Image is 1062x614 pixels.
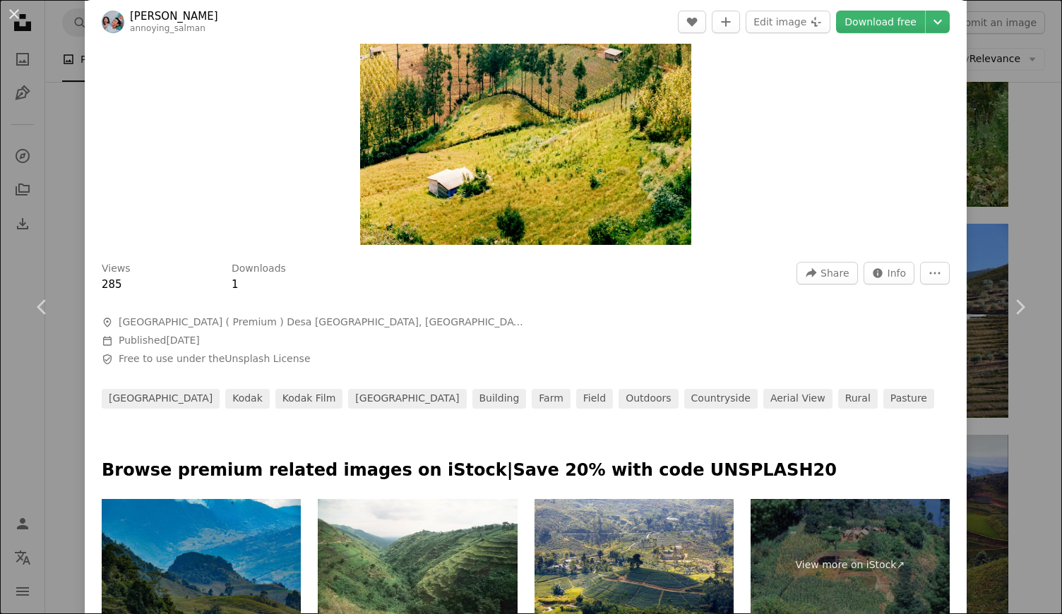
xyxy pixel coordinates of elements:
[684,389,758,409] a: countryside
[102,278,122,291] span: 285
[348,389,466,409] a: [GEOGRAPHIC_DATA]
[678,11,706,33] button: Like
[232,262,286,276] h3: Downloads
[576,389,613,409] a: field
[712,11,740,33] button: Add to Collection
[883,389,934,409] a: pasture
[888,263,907,284] span: Info
[532,389,571,409] a: farm
[102,459,950,482] p: Browse premium related images on iStock | Save 20% with code UNSPLASH20
[166,335,199,346] time: August 18, 2025 at 9:39:30 AM GMT+1
[472,389,527,409] a: building
[275,389,343,409] a: kodak film
[130,23,205,33] a: annoying_salman
[102,262,131,276] h3: Views
[102,11,124,33] img: Go to Salman Rameli's profile
[225,353,310,364] a: Unsplash License
[619,389,678,409] a: outdoors
[746,11,830,33] button: Edit image
[130,9,218,23] a: [PERSON_NAME]
[119,335,200,346] span: Published
[926,11,950,33] button: Choose download size
[225,389,270,409] a: kodak
[821,263,849,284] span: Share
[119,315,525,330] span: [GEOGRAPHIC_DATA] ( Premium ) Desa [GEOGRAPHIC_DATA], [GEOGRAPHIC_DATA], [GEOGRAPHIC_DATA], [GEOG...
[102,389,220,409] a: [GEOGRAPHIC_DATA]
[838,389,878,409] a: rural
[864,262,915,284] button: Stats about this image
[836,11,925,33] a: Download free
[796,262,857,284] button: Share this image
[977,239,1062,375] a: Next
[763,389,833,409] a: aerial view
[920,262,950,284] button: More Actions
[119,352,311,366] span: Free to use under the
[232,278,239,291] span: 1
